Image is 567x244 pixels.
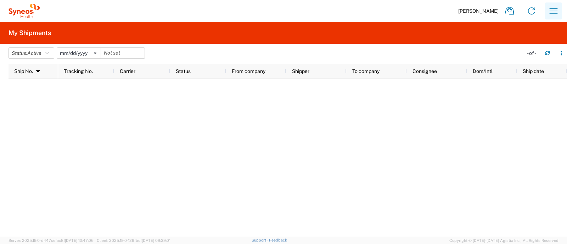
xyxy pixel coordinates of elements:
span: Ship date [523,68,544,74]
span: Dom/Intl [473,68,493,74]
input: Not set [57,48,101,58]
span: Copyright © [DATE]-[DATE] Agistix Inc., All Rights Reserved [449,237,558,244]
span: Client: 2025.19.0-129fbcf [97,238,170,243]
span: Carrier [120,68,135,74]
a: Support [252,238,269,242]
input: Not set [101,48,145,58]
span: [DATE] 09:39:01 [142,238,170,243]
button: Status:Active [9,47,54,59]
span: Tracking No. [64,68,93,74]
span: Shipper [292,68,309,74]
a: Feedback [269,238,287,242]
span: From company [232,68,265,74]
span: Status [176,68,191,74]
span: Consignee [412,68,437,74]
div: - of - [527,50,539,56]
span: Server: 2025.19.0-d447cefac8f [9,238,94,243]
span: Ship No. [14,68,33,74]
h2: My Shipments [9,29,51,37]
span: Active [27,50,41,56]
span: To company [352,68,380,74]
span: [PERSON_NAME] [458,8,499,14]
span: [DATE] 10:47:06 [65,238,94,243]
